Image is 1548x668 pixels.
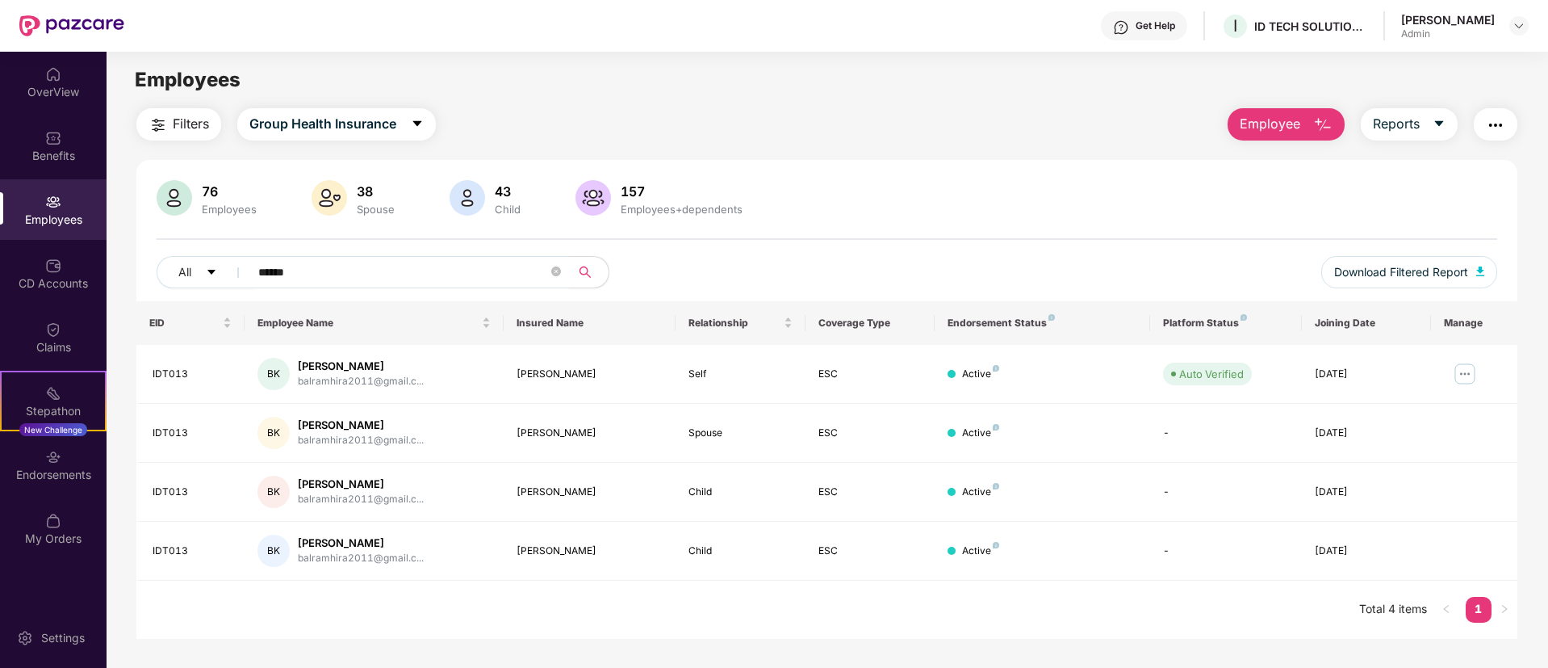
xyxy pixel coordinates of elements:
[575,180,611,216] img: svg+xml;base64,PHN2ZyB4bWxucz0iaHR0cDovL3d3dy53My5vcmcvMjAwMC9zdmciIHhtbG5zOnhsaW5rPSJodHRwOi8vd3...
[19,15,124,36] img: New Pazcare Logo
[993,483,999,489] img: svg+xml;base64,PHN2ZyB4bWxucz0iaHR0cDovL3d3dy53My5vcmcvMjAwMC9zdmciIHdpZHRoPSI4IiBoZWlnaHQ9IjgiIH...
[993,365,999,372] img: svg+xml;base64,PHN2ZyB4bWxucz0iaHR0cDovL3d3dy53My5vcmcvMjAwMC9zdmciIHdpZHRoPSI4IiBoZWlnaHQ9IjgiIH...
[173,114,209,134] span: Filters
[1228,108,1345,141] button: Employee
[1401,12,1495,27] div: [PERSON_NAME]
[948,317,1137,330] div: Endorsement Status
[818,367,922,382] div: ESC
[249,114,396,134] span: Group Health Insurance
[298,433,424,448] div: balramhira2011@gmail.c...
[45,66,61,82] img: svg+xml;base64,PHN2ZyBpZD0iSG9tZSIgeG1sbnM9Imh0dHA6Ly93d3cudzMub3JnLzIwMDAvc3ZnIiB3aWR0aD0iMjAiIG...
[1048,314,1055,321] img: svg+xml;base64,PHN2ZyB4bWxucz0iaHR0cDovL3d3dy53My5vcmcvMjAwMC9zdmciIHdpZHRoPSI4IiBoZWlnaHQ9IjgiIH...
[298,374,424,389] div: balramhira2011@gmail.c...
[1401,27,1495,40] div: Admin
[1441,604,1451,614] span: left
[257,417,290,449] div: BK
[1359,597,1427,623] li: Total 4 items
[551,265,561,280] span: close-circle
[257,535,290,567] div: BK
[1150,522,1301,581] td: -
[617,203,746,216] div: Employees+dependents
[298,536,424,551] div: [PERSON_NAME]
[962,485,999,500] div: Active
[245,301,504,345] th: Employee Name
[1321,256,1497,288] button: Download Filtered Report
[517,426,663,441] div: [PERSON_NAME]
[517,544,663,559] div: [PERSON_NAME]
[45,385,61,401] img: svg+xml;base64,PHN2ZyB4bWxucz0iaHR0cDovL3d3dy53My5vcmcvMjAwMC9zdmciIHdpZHRoPSIyMSIgaGVpZ2h0PSIyMC...
[1315,485,1418,500] div: [DATE]
[178,263,191,281] span: All
[17,630,33,646] img: svg+xml;base64,PHN2ZyBpZD0iU2V0dGluZy0yMHgyMCIgeG1sbnM9Imh0dHA6Ly93d3cudzMub3JnLzIwMDAvc3ZnIiB3aW...
[19,423,87,436] div: New Challenge
[45,194,61,210] img: svg+xml;base64,PHN2ZyBpZD0iRW1wbG95ZWVzIiB4bWxucz0iaHR0cDovL3d3dy53My5vcmcvMjAwMC9zdmciIHdpZHRoPS...
[298,418,424,433] div: [PERSON_NAME]
[492,203,524,216] div: Child
[818,485,922,500] div: ESC
[818,426,922,441] div: ESC
[298,359,424,374] div: [PERSON_NAME]
[1254,19,1367,34] div: ID TECH SOLUTIONS PVT LTD
[551,267,561,276] span: close-circle
[153,426,232,441] div: IDT013
[153,544,232,559] div: IDT013
[1150,404,1301,463] td: -
[688,426,792,441] div: Spouse
[1240,314,1247,321] img: svg+xml;base64,PHN2ZyB4bWxucz0iaHR0cDovL3d3dy53My5vcmcvMjAwMC9zdmciIHdpZHRoPSI4IiBoZWlnaHQ9IjgiIH...
[136,108,221,141] button: Filters
[1136,19,1175,32] div: Get Help
[1433,597,1459,623] li: Previous Page
[688,367,792,382] div: Self
[805,301,935,345] th: Coverage Type
[1512,19,1525,32] img: svg+xml;base64,PHN2ZyBpZD0iRHJvcGRvd24tMzJ4MzIiIHhtbG5zPSJodHRwOi8vd3d3LnczLm9yZy8yMDAwL3N2ZyIgd2...
[1334,263,1468,281] span: Download Filtered Report
[1113,19,1129,36] img: svg+xml;base64,PHN2ZyBpZD0iSGVscC0zMngzMiIgeG1sbnM9Imh0dHA6Ly93d3cudzMub3JnLzIwMDAvc3ZnIiB3aWR0aD...
[153,485,232,500] div: IDT013
[1466,597,1492,621] a: 1
[45,449,61,465] img: svg+xml;base64,PHN2ZyBpZD0iRW5kb3JzZW1lbnRzIiB4bWxucz0iaHR0cDovL3d3dy53My5vcmcvMjAwMC9zdmciIHdpZH...
[411,117,424,132] span: caret-down
[298,492,424,507] div: balramhira2011@gmail.c...
[450,180,485,216] img: svg+xml;base64,PHN2ZyB4bWxucz0iaHR0cDovL3d3dy53My5vcmcvMjAwMC9zdmciIHhtbG5zOnhsaW5rPSJodHRwOi8vd3...
[569,266,600,279] span: search
[1163,317,1288,330] div: Platform Status
[1486,116,1505,135] img: svg+xml;base64,PHN2ZyB4bWxucz0iaHR0cDovL3d3dy53My5vcmcvMjAwMC9zdmciIHdpZHRoPSIyNCIgaGVpZ2h0PSIyNC...
[1361,108,1458,141] button: Reportscaret-down
[1452,361,1478,387] img: manageButton
[36,630,90,646] div: Settings
[1313,116,1333,135] img: svg+xml;base64,PHN2ZyB4bWxucz0iaHR0cDovL3d3dy53My5vcmcvMjAwMC9zdmciIHhtbG5zOnhsaW5rPSJodHRwOi8vd3...
[962,544,999,559] div: Active
[45,130,61,146] img: svg+xml;base64,PHN2ZyBpZD0iQmVuZWZpdHMiIHhtbG5zPSJodHRwOi8vd3d3LnczLm9yZy8yMDAwL3N2ZyIgd2lkdGg9Ij...
[257,358,290,390] div: BK
[617,183,746,200] div: 157
[688,485,792,500] div: Child
[1492,597,1517,623] button: right
[354,203,398,216] div: Spouse
[45,321,61,338] img: svg+xml;base64,PHN2ZyBpZD0iQ2xhaW0iIHhtbG5zPSJodHRwOi8vd3d3LnczLm9yZy8yMDAwL3N2ZyIgd2lkdGg9IjIwIi...
[149,317,220,330] span: EID
[1302,301,1431,345] th: Joining Date
[312,180,347,216] img: svg+xml;base64,PHN2ZyB4bWxucz0iaHR0cDovL3d3dy53My5vcmcvMjAwMC9zdmciIHhtbG5zOnhsaW5rPSJodHRwOi8vd3...
[199,183,260,200] div: 76
[206,267,217,279] span: caret-down
[45,513,61,529] img: svg+xml;base64,PHN2ZyBpZD0iTXlfT3JkZXJzIiBkYXRhLW5hbWU9Ik15IE9yZGVycyIgeG1sbnM9Imh0dHA6Ly93d3cudz...
[157,256,255,288] button: Allcaret-down
[1500,604,1509,614] span: right
[2,403,105,419] div: Stepathon
[153,367,232,382] div: IDT013
[199,203,260,216] div: Employees
[962,426,999,441] div: Active
[1492,597,1517,623] li: Next Page
[135,68,241,91] span: Employees
[157,180,192,216] img: svg+xml;base64,PHN2ZyB4bWxucz0iaHR0cDovL3d3dy53My5vcmcvMjAwMC9zdmciIHhtbG5zOnhsaW5rPSJodHRwOi8vd3...
[298,551,424,566] div: balramhira2011@gmail.c...
[1315,544,1418,559] div: [DATE]
[1433,597,1459,623] button: left
[517,367,663,382] div: [PERSON_NAME]
[962,367,999,382] div: Active
[1476,267,1484,276] img: svg+xml;base64,PHN2ZyB4bWxucz0iaHR0cDovL3d3dy53My5vcmcvMjAwMC9zdmciIHhtbG5zOnhsaW5rPSJodHRwOi8vd3...
[1240,114,1300,134] span: Employee
[688,317,780,330] span: Relationship
[517,485,663,500] div: [PERSON_NAME]
[298,477,424,492] div: [PERSON_NAME]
